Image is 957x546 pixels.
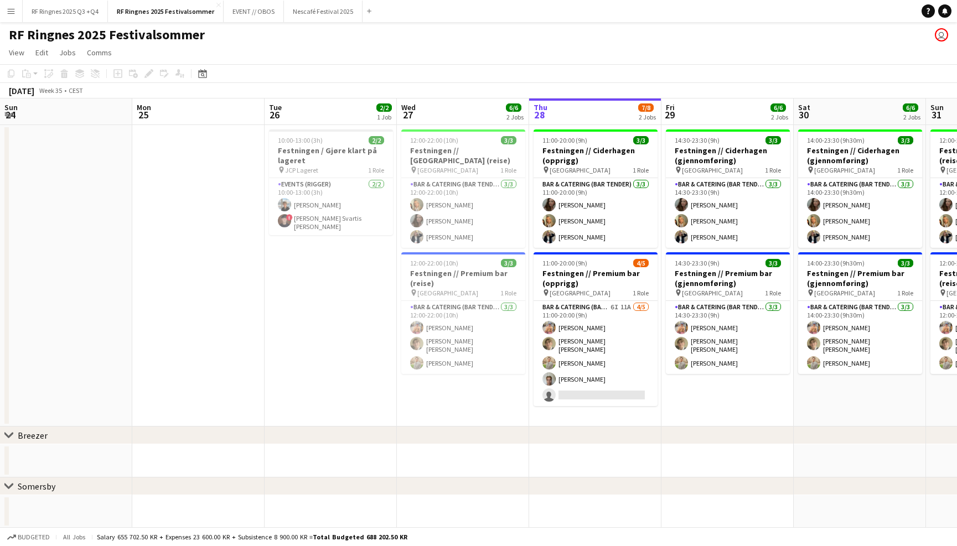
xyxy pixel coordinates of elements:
[69,86,83,95] div: CEST
[82,45,116,60] a: Comms
[401,102,416,112] span: Wed
[534,178,658,248] app-card-role: Bar & Catering (Bar Tender)3/311:00-20:00 (9h)[PERSON_NAME][PERSON_NAME][PERSON_NAME]
[666,145,790,165] h3: Festningen // Ciderhagen (gjennomføring)
[542,259,587,267] span: 11:00-20:00 (9h)
[18,481,55,492] div: Somersby
[798,268,922,288] h3: Festningen // Premium bar (gjennomføring)
[930,102,944,112] span: Sun
[664,108,675,121] span: 29
[798,129,922,248] app-job-card: 14:00-23:30 (9h30m)3/3Festningen // Ciderhagen (gjennomføring) [GEOGRAPHIC_DATA]1 RoleBar & Cater...
[638,103,654,112] span: 7/8
[417,289,478,297] span: [GEOGRAPHIC_DATA]
[903,103,918,112] span: 6/6
[313,533,407,541] span: Total Budgeted 688 202.50 KR
[633,289,649,297] span: 1 Role
[666,301,790,374] app-card-role: Bar & Catering (Bar Tender)3/314:30-23:30 (9h)[PERSON_NAME][PERSON_NAME] [PERSON_NAME][PERSON_NAME]
[401,252,525,374] app-job-card: 12:00-22:00 (10h)3/3Festningen // Premium bar (reise) [GEOGRAPHIC_DATA]1 RoleBar & Catering (Bar ...
[269,129,393,235] app-job-card: 10:00-13:00 (3h)2/2Festningen / Gjøre klart på lageret JCP Lageret1 RoleEvents (Rigger)2/210:00-1...
[135,108,151,121] span: 25
[534,129,658,248] div: 11:00-20:00 (9h)3/3Festningen // Ciderhagen (opprigg) [GEOGRAPHIC_DATA]1 RoleBar & Catering (Bar ...
[501,136,516,144] span: 3/3
[55,45,80,60] a: Jobs
[675,259,720,267] span: 14:30-23:30 (9h)
[61,533,87,541] span: All jobs
[59,48,76,58] span: Jobs
[377,113,391,121] div: 1 Job
[4,102,18,112] span: Sun
[898,259,913,267] span: 3/3
[401,178,525,248] app-card-role: Bar & Catering (Bar Tender)3/312:00-22:00 (10h)[PERSON_NAME][PERSON_NAME][PERSON_NAME]
[633,136,649,144] span: 3/3
[682,166,743,174] span: [GEOGRAPHIC_DATA]
[666,268,790,288] h3: Festningen // Premium bar (gjennomføring)
[37,86,64,95] span: Week 35
[278,136,323,144] span: 10:00-13:00 (3h)
[898,136,913,144] span: 3/3
[401,129,525,248] app-job-card: 12:00-22:00 (10h)3/3Festningen // [GEOGRAPHIC_DATA] (reise) [GEOGRAPHIC_DATA]1 RoleBar & Catering...
[897,289,913,297] span: 1 Role
[765,259,781,267] span: 3/3
[666,102,675,112] span: Fri
[666,129,790,248] app-job-card: 14:30-23:30 (9h)3/3Festningen // Ciderhagen (gjennomføring) [GEOGRAPHIC_DATA]1 RoleBar & Catering...
[666,252,790,374] app-job-card: 14:30-23:30 (9h)3/3Festningen // Premium bar (gjennomføring) [GEOGRAPHIC_DATA]1 RoleBar & Caterin...
[284,1,363,22] button: Nescafé Festival 2025
[666,178,790,248] app-card-role: Bar & Catering (Bar Tender)3/314:30-23:30 (9h)[PERSON_NAME][PERSON_NAME][PERSON_NAME]
[770,103,786,112] span: 6/6
[500,166,516,174] span: 1 Role
[765,136,781,144] span: 3/3
[534,268,658,288] h3: Festningen // Premium bar (opprigg)
[506,103,521,112] span: 6/6
[286,214,293,221] span: !
[410,259,458,267] span: 12:00-22:00 (10h)
[137,102,151,112] span: Mon
[368,166,384,174] span: 1 Role
[501,259,516,267] span: 3/3
[35,48,48,58] span: Edit
[401,268,525,288] h3: Festningen // Premium bar (reise)
[633,259,649,267] span: 4/5
[87,48,112,58] span: Comms
[97,533,407,541] div: Salary 655 702.50 KR + Expenses 23 600.00 KR + Subsistence 8 900.00 KR =
[401,145,525,165] h3: Festningen // [GEOGRAPHIC_DATA] (reise)
[417,166,478,174] span: [GEOGRAPHIC_DATA]
[224,1,284,22] button: EVENT // OBOS
[929,108,944,121] span: 31
[798,102,810,112] span: Sat
[269,145,393,165] h3: Festningen / Gjøre klart på lageret
[269,102,282,112] span: Tue
[410,136,458,144] span: 12:00-22:00 (10h)
[798,301,922,374] app-card-role: Bar & Catering (Bar Tender)3/314:00-23:30 (9h30m)[PERSON_NAME][PERSON_NAME] [PERSON_NAME][PERSON_...
[534,102,547,112] span: Thu
[500,289,516,297] span: 1 Role
[807,259,865,267] span: 14:00-23:30 (9h30m)
[675,136,720,144] span: 14:30-23:30 (9h)
[807,136,865,144] span: 14:00-23:30 (9h30m)
[771,113,788,121] div: 2 Jobs
[814,289,875,297] span: [GEOGRAPHIC_DATA]
[534,252,658,406] app-job-card: 11:00-20:00 (9h)4/5Festningen // Premium bar (opprigg) [GEOGRAPHIC_DATA]1 RoleBar & Catering (Bar...
[798,178,922,248] app-card-role: Bar & Catering (Bar Tender)3/314:00-23:30 (9h30m)[PERSON_NAME][PERSON_NAME][PERSON_NAME]
[401,301,525,374] app-card-role: Bar & Catering (Bar Tender)3/312:00-22:00 (10h)[PERSON_NAME][PERSON_NAME] [PERSON_NAME][PERSON_NAME]
[4,45,29,60] a: View
[18,533,50,541] span: Budgeted
[285,166,318,174] span: JCP Lageret
[639,113,656,121] div: 2 Jobs
[269,178,393,235] app-card-role: Events (Rigger)2/210:00-13:00 (3h)[PERSON_NAME]![PERSON_NAME] Svartis [PERSON_NAME]
[935,28,948,41] app-user-avatar: Mille Berger
[9,27,205,43] h1: RF Ringnes 2025 Festivalsommer
[9,85,34,96] div: [DATE]
[108,1,224,22] button: RF Ringnes 2025 Festivalsommer
[633,166,649,174] span: 1 Role
[897,166,913,174] span: 1 Role
[798,252,922,374] app-job-card: 14:00-23:30 (9h30m)3/3Festningen // Premium bar (gjennomføring) [GEOGRAPHIC_DATA]1 RoleBar & Cate...
[506,113,524,121] div: 2 Jobs
[814,166,875,174] span: [GEOGRAPHIC_DATA]
[3,108,18,121] span: 24
[400,108,416,121] span: 27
